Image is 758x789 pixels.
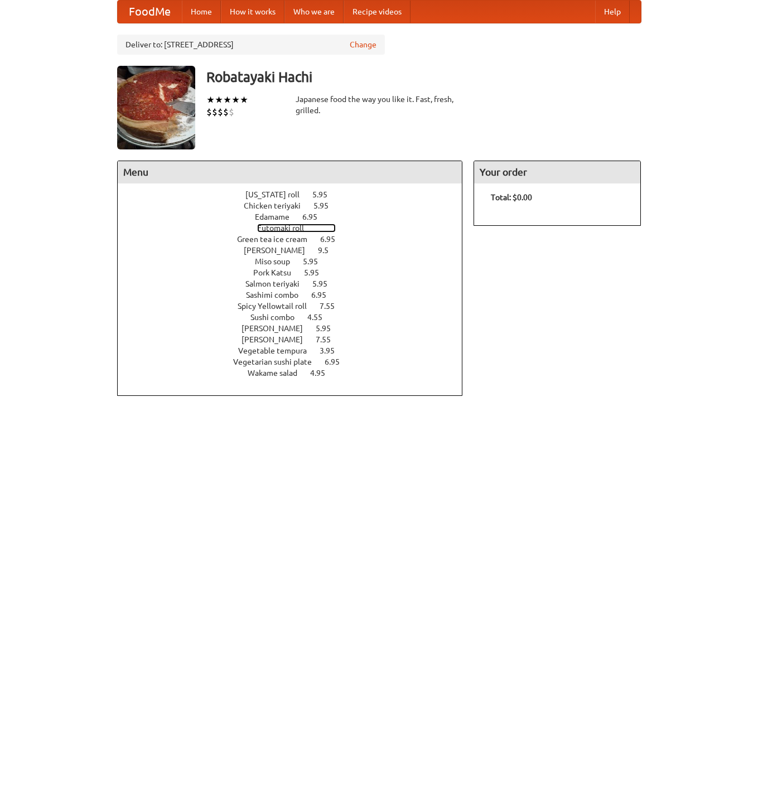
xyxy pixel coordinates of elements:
div: Deliver to: [STREET_ADDRESS] [117,35,385,55]
a: Pork Katsu 5.95 [253,268,340,277]
span: 7.55 [320,302,346,311]
div: Japanese food the way you like it. Fast, fresh, grilled. [296,94,463,116]
span: Spicy Yellowtail roll [238,302,318,311]
a: [PERSON_NAME] 5.95 [242,324,351,333]
span: 6.95 [320,235,346,244]
h4: Menu [118,161,462,183]
a: Chicken teriyaki 5.95 [244,201,349,210]
a: [US_STATE] roll 5.95 [245,190,348,199]
a: Edamame 6.95 [255,212,338,221]
span: 5.95 [304,268,330,277]
li: ★ [215,94,223,106]
li: ★ [206,94,215,106]
li: $ [229,106,234,118]
li: $ [218,106,223,118]
span: 6.95 [325,357,351,366]
span: Sushi combo [250,313,306,322]
a: Help [595,1,630,23]
li: $ [212,106,218,118]
li: $ [223,106,229,118]
a: Home [182,1,221,23]
a: Green tea ice cream 6.95 [237,235,356,244]
a: Recipe videos [344,1,411,23]
span: Miso soup [255,257,301,266]
span: Edamame [255,212,301,221]
span: 3.95 [320,346,346,355]
span: 5.95 [312,190,339,199]
span: Pork Katsu [253,268,302,277]
a: Miso soup 5.95 [255,257,339,266]
a: Vegetable tempura 3.95 [238,346,355,355]
a: FoodMe [118,1,182,23]
span: Sashimi combo [246,291,310,299]
a: Wakame salad 4.95 [248,369,346,377]
a: Who we are [284,1,344,23]
span: [US_STATE] roll [245,190,311,199]
span: [PERSON_NAME] [242,324,314,333]
span: 5.95 [313,201,340,210]
a: Vegetarian sushi plate 6.95 [233,357,360,366]
span: 4.55 [307,313,334,322]
span: Chicken teriyaki [244,201,312,210]
span: [PERSON_NAME] [244,246,316,255]
li: ★ [240,94,248,106]
span: 5.95 [316,324,342,333]
a: Spicy Yellowtail roll 7.55 [238,302,355,311]
img: angular.jpg [117,66,195,149]
a: Change [350,39,376,50]
span: Green tea ice cream [237,235,318,244]
a: Sushi combo 4.55 [250,313,343,322]
span: 5.95 [303,257,329,266]
span: Vegetarian sushi plate [233,357,323,366]
h4: Your order [474,161,640,183]
span: 5.95 [312,279,339,288]
span: Salmon teriyaki [245,279,311,288]
a: [PERSON_NAME] 9.5 [244,246,349,255]
b: Total: $0.00 [491,193,532,202]
a: Futomaki roll [257,224,336,233]
a: How it works [221,1,284,23]
span: [PERSON_NAME] [242,335,314,344]
span: 7.55 [316,335,342,344]
li: ★ [223,94,231,106]
span: Futomaki roll [257,224,315,233]
span: 4.95 [310,369,336,377]
h3: Robatayaki Hachi [206,66,641,88]
span: 6.95 [302,212,329,221]
a: Salmon teriyaki 5.95 [245,279,348,288]
li: ★ [231,94,240,106]
span: 6.95 [311,291,337,299]
li: $ [206,106,212,118]
a: Sashimi combo 6.95 [246,291,347,299]
a: [PERSON_NAME] 7.55 [242,335,351,344]
span: Wakame salad [248,369,308,377]
span: Vegetable tempura [238,346,318,355]
span: 9.5 [318,246,340,255]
